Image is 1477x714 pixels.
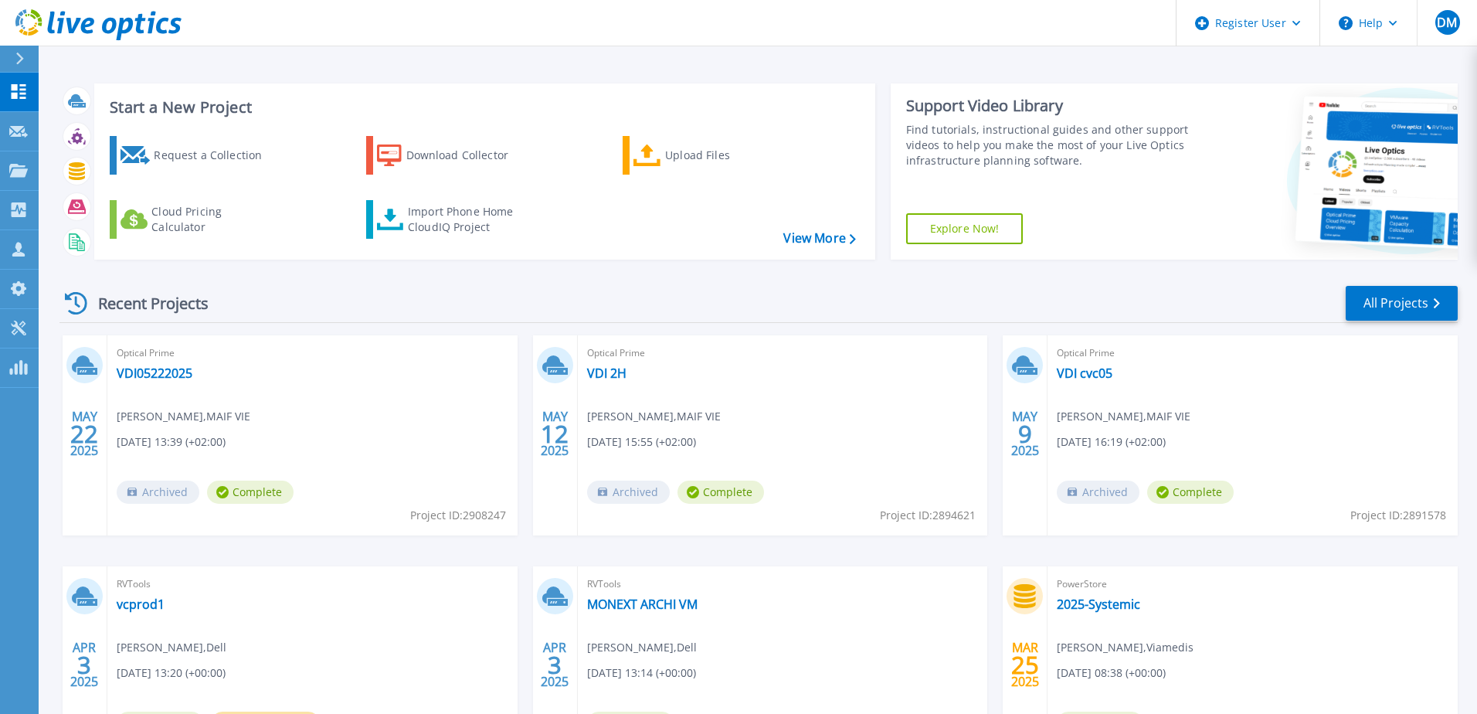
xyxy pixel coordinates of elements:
[540,637,569,693] div: APR 2025
[906,96,1195,116] div: Support Video Library
[117,576,508,593] span: RVTools
[117,665,226,682] span: [DATE] 13:20 (+00:00)
[70,427,98,440] span: 22
[77,658,91,671] span: 3
[366,136,538,175] a: Download Collector
[110,200,282,239] a: Cloud Pricing Calculator
[117,408,250,425] span: [PERSON_NAME] , MAIF VIE
[783,231,855,246] a: View More
[1057,665,1166,682] span: [DATE] 08:38 (+00:00)
[623,136,795,175] a: Upload Files
[1011,658,1039,671] span: 25
[548,658,562,671] span: 3
[207,481,294,504] span: Complete
[117,597,165,612] a: vcprod1
[1057,433,1166,450] span: [DATE] 16:19 (+02:00)
[1437,16,1457,29] span: DM
[587,433,696,450] span: [DATE] 15:55 (+02:00)
[1018,427,1032,440] span: 9
[117,481,199,504] span: Archived
[70,637,99,693] div: APR 2025
[1057,597,1140,612] a: 2025-Systemic
[587,665,696,682] span: [DATE] 13:14 (+00:00)
[154,140,277,171] div: Request a Collection
[117,365,192,381] a: VDI05222025
[906,213,1024,244] a: Explore Now!
[587,576,979,593] span: RVTools
[1346,286,1458,321] a: All Projects
[587,481,670,504] span: Archived
[587,365,626,381] a: VDI 2H
[1057,481,1139,504] span: Archived
[1057,576,1448,593] span: PowerStore
[70,406,99,462] div: MAY 2025
[665,140,789,171] div: Upload Files
[1010,406,1040,462] div: MAY 2025
[541,427,569,440] span: 12
[1010,637,1040,693] div: MAR 2025
[1057,345,1448,362] span: Optical Prime
[110,99,855,116] h3: Start a New Project
[587,597,698,612] a: MONEXT ARCHI VM
[1057,408,1190,425] span: [PERSON_NAME] , MAIF VIE
[117,345,508,362] span: Optical Prime
[59,284,229,322] div: Recent Projects
[540,406,569,462] div: MAY 2025
[408,204,528,235] div: Import Phone Home CloudIQ Project
[117,639,226,656] span: [PERSON_NAME] , Dell
[587,639,697,656] span: [PERSON_NAME] , Dell
[1057,365,1112,381] a: VDI cvc05
[677,481,764,504] span: Complete
[406,140,530,171] div: Download Collector
[110,136,282,175] a: Request a Collection
[151,204,275,235] div: Cloud Pricing Calculator
[1057,639,1193,656] span: [PERSON_NAME] , Viamedis
[410,507,506,524] span: Project ID: 2908247
[587,408,721,425] span: [PERSON_NAME] , MAIF VIE
[1147,481,1234,504] span: Complete
[587,345,979,362] span: Optical Prime
[880,507,976,524] span: Project ID: 2894621
[1350,507,1446,524] span: Project ID: 2891578
[906,122,1195,168] div: Find tutorials, instructional guides and other support videos to help you make the most of your L...
[117,433,226,450] span: [DATE] 13:39 (+02:00)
